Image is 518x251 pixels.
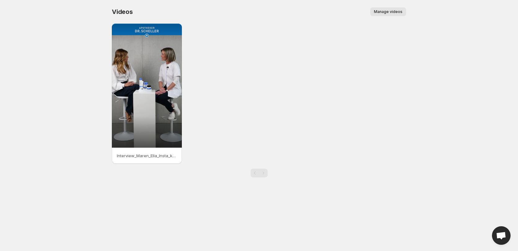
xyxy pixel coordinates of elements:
span: Manage videos [374,9,402,14]
span: Videos [112,8,133,15]
nav: Pagination [251,169,268,177]
p: Interview_Maren_Ella_Insta_komplett [117,153,177,159]
button: Manage videos [370,7,406,16]
a: Open chat [492,226,511,245]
